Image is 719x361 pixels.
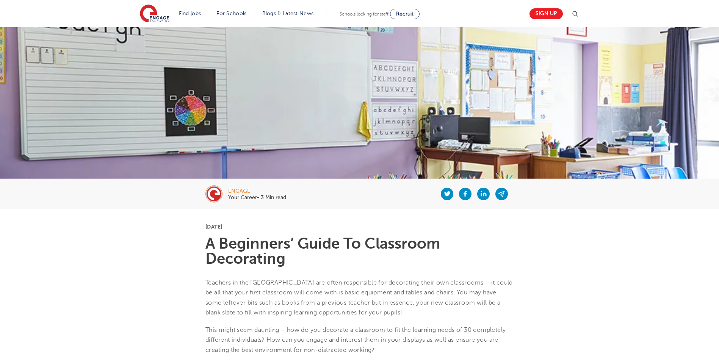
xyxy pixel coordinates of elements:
[205,236,514,266] h1: A Beginners’ Guide To Classroom Decorating
[205,224,514,229] p: [DATE]
[205,278,514,317] p: Teachers in the [GEOGRAPHIC_DATA] are often responsible for decorating their own classrooms – it ...
[179,11,201,16] a: Find jobs
[140,5,169,23] img: Engage Education
[205,325,514,355] p: This might seem daunting – how do you decorate a classroom to fit the learning needs of 30 comple...
[529,8,563,19] a: Sign up
[396,11,414,17] span: Recruit
[340,11,388,17] span: Schools looking for staff
[228,195,286,200] p: Your Career• 3 Min read
[262,11,314,16] a: Blogs & Latest News
[390,9,420,19] a: Recruit
[228,188,286,194] div: engage
[216,11,246,16] a: For Schools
